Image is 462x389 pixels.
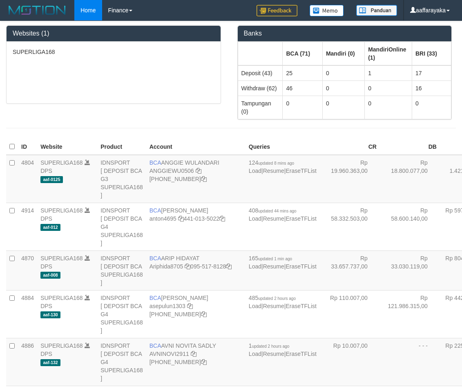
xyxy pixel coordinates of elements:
[286,168,316,174] a: EraseTFList
[146,290,246,338] td: [PERSON_NAME] [PHONE_NUMBER]
[18,338,37,386] td: 4886
[97,250,146,290] td: IDNSPORT [ DEPOSIT BCA SUPERLIGA168 ]
[13,30,214,37] h3: Websites (1)
[40,255,83,262] a: SUPERLIGA168
[246,139,320,155] th: Queries
[249,263,261,270] a: Load
[150,168,194,174] a: ANGGIEWU0506
[263,263,284,270] a: Resume
[320,203,380,250] td: Rp 58.332.503,00
[97,139,146,155] th: Product
[257,5,297,16] img: Feedback.jpg
[150,159,161,166] span: BCA
[286,351,316,357] a: EraseTFList
[191,351,196,357] a: Copy AVNINOVI2911 to clipboard
[201,176,207,182] a: Copy 4062213373 to clipboard
[286,263,316,270] a: EraseTFList
[249,351,261,357] a: Load
[263,303,284,309] a: Resume
[238,65,283,81] td: Deposit (43)
[97,338,146,386] td: IDNSPORT [ DEPOSIT BCA G4 SUPERLIGA168 ]
[18,203,37,250] td: 4914
[40,359,60,366] span: aaf-132
[37,203,97,250] td: DPS
[150,207,161,214] span: BCA
[37,139,97,155] th: Website
[40,159,83,166] a: SUPERLIGA168
[380,155,440,203] td: Rp 18.800.077,00
[146,338,246,386] td: AVNI NOVITA SADLY [PHONE_NUMBER]
[37,338,97,386] td: DPS
[185,263,190,270] a: Copy Ariphida8705 to clipboard
[226,263,232,270] a: Copy 0955178128 to clipboard
[40,224,60,231] span: aaf-012
[249,342,290,349] span: 1
[380,290,440,338] td: Rp 121.986.315,00
[244,30,446,37] h3: Banks
[238,42,283,65] th: Group: activate to sort column ascending
[40,207,83,214] a: SUPERLIGA168
[150,303,185,309] a: asepulun1303
[320,139,380,155] th: CR
[178,215,184,222] a: Copy anton4695 to clipboard
[146,250,246,290] td: ARIP HIDAYAT 095-517-8128
[365,96,412,119] td: 0
[40,342,83,349] a: SUPERLIGA168
[322,42,364,65] th: Group: activate to sort column ascending
[249,303,261,309] a: Load
[412,96,451,119] td: 0
[6,4,68,16] img: MOTION_logo.png
[249,207,297,214] span: 408
[258,296,296,301] span: updated 2 hours ago
[196,168,201,174] a: Copy ANGGIEWU0506 to clipboard
[146,203,246,250] td: [PERSON_NAME] 441-013-5022
[40,272,60,279] span: aaf-008
[412,65,451,81] td: 17
[249,215,261,222] a: Load
[37,250,97,290] td: DPS
[320,250,380,290] td: Rp 33.657.737,00
[150,351,189,357] a: AVNINOVI2911
[380,139,440,155] th: DB
[13,48,214,56] p: SUPERLIGA168
[412,42,451,65] th: Group: activate to sort column ascending
[252,344,290,349] span: updated 2 hours ago
[249,207,317,222] span: | |
[322,80,364,96] td: 0
[258,209,296,213] span: updated 44 mins ago
[150,255,161,262] span: BCA
[18,250,37,290] td: 4870
[380,203,440,250] td: Rp 58.600.140,00
[322,96,364,119] td: 0
[283,80,322,96] td: 46
[322,65,364,81] td: 0
[97,203,146,250] td: IDNSPORT [ DEPOSIT BCA G4 SUPERLIGA168 ]
[380,250,440,290] td: Rp 33.030.119,00
[286,303,316,309] a: EraseTFList
[146,139,246,155] th: Account
[97,155,146,203] td: IDNSPORT [ DEPOSIT BCA G3 SUPERLIGA168 ]
[365,65,412,81] td: 1
[37,155,97,203] td: DPS
[249,159,294,166] span: 124
[150,215,176,222] a: anton4695
[258,257,292,261] span: updated 1 min ago
[263,351,284,357] a: Resume
[18,290,37,338] td: 4884
[249,295,296,301] span: 485
[283,65,322,81] td: 25
[356,5,397,16] img: panduan.png
[249,342,317,357] span: | |
[263,168,284,174] a: Resume
[37,290,97,338] td: DPS
[150,342,161,349] span: BCA
[238,80,283,96] td: Withdraw (62)
[249,159,317,174] span: | |
[380,338,440,386] td: - - -
[249,168,261,174] a: Load
[97,290,146,338] td: IDNSPORT [ DEPOSIT BCA G4 SUPERLIGA168 ]
[18,155,37,203] td: 4804
[249,255,317,270] span: | |
[320,338,380,386] td: Rp 10.007,00
[146,155,246,203] td: ANGGIE WULANDARI [PHONE_NUMBER]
